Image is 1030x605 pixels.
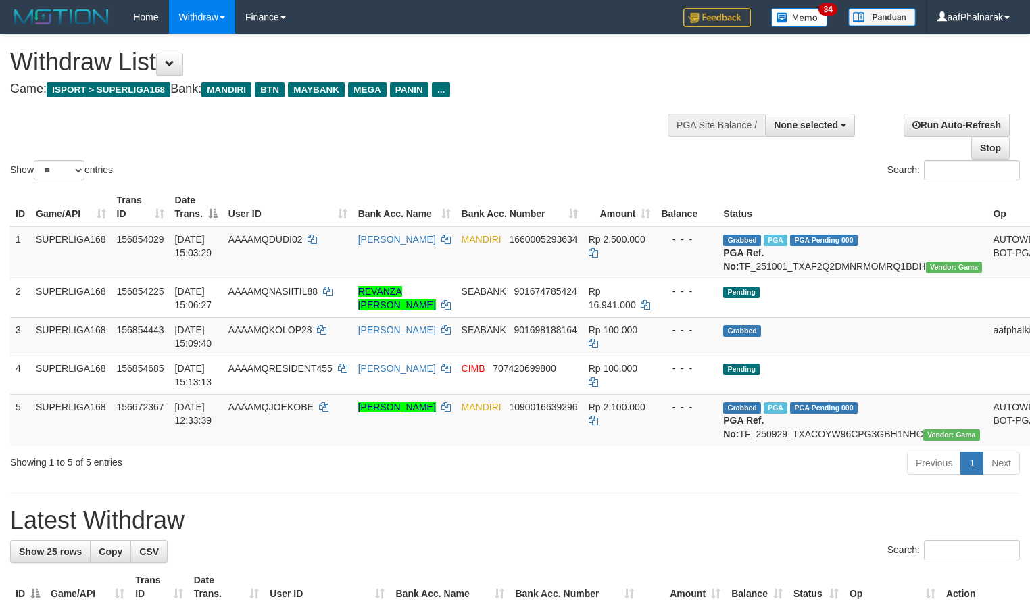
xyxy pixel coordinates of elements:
[904,114,1010,137] a: Run Auto-Refresh
[390,82,428,97] span: PANIN
[718,226,987,279] td: TF_251001_TXAF2Q2DMNRMOMRQ1BDH
[228,402,314,412] span: AAAAMQJOEKOBE
[723,415,764,439] b: PGA Ref. No:
[723,287,760,298] span: Pending
[462,402,501,412] span: MANDIRI
[764,402,787,414] span: Marked by aafsengchandara
[10,226,30,279] td: 1
[139,546,159,557] span: CSV
[790,235,858,246] span: PGA Pending
[90,540,131,563] a: Copy
[790,402,858,414] span: PGA Pending
[30,188,112,226] th: Game/API: activate to sort column ascending
[661,323,712,337] div: - - -
[30,394,112,446] td: SUPERLIGA168
[19,546,82,557] span: Show 25 rows
[462,286,506,297] span: SEABANK
[926,262,983,273] span: Vendor URL: https://trx31.1velocity.biz
[30,356,112,394] td: SUPERLIGA168
[10,317,30,356] td: 3
[30,317,112,356] td: SUPERLIGA168
[358,234,436,245] a: [PERSON_NAME]
[589,286,636,310] span: Rp 16.941.000
[723,364,760,375] span: Pending
[117,402,164,412] span: 156672367
[10,160,113,180] label: Show entries
[907,452,961,475] a: Previous
[30,226,112,279] td: SUPERLIGA168
[201,82,251,97] span: MANDIRI
[288,82,345,97] span: MAYBANK
[668,114,765,137] div: PGA Site Balance /
[818,3,837,16] span: 34
[358,402,436,412] a: [PERSON_NAME]
[589,363,637,374] span: Rp 100.000
[255,82,285,97] span: BTN
[718,188,987,226] th: Status
[47,82,170,97] span: ISPORT > SUPERLIGA168
[130,540,168,563] a: CSV
[774,120,838,130] span: None selected
[10,394,30,446] td: 5
[117,234,164,245] span: 156854029
[30,279,112,317] td: SUPERLIGA168
[112,188,170,226] th: Trans ID: activate to sort column ascending
[34,160,84,180] select: Showentries
[924,160,1020,180] input: Search:
[10,356,30,394] td: 4
[117,324,164,335] span: 156854443
[175,363,212,387] span: [DATE] 15:13:13
[10,82,673,96] h4: Game: Bank:
[462,324,506,335] span: SEABANK
[175,402,212,426] span: [DATE] 12:33:39
[509,234,577,245] span: Copy 1660005293634 to clipboard
[661,233,712,246] div: - - -
[358,324,436,335] a: [PERSON_NAME]
[514,286,577,297] span: Copy 901674785424 to clipboard
[723,402,761,414] span: Grabbed
[358,286,436,310] a: REVANZA [PERSON_NAME]
[462,234,501,245] span: MANDIRI
[683,8,751,27] img: Feedback.jpg
[661,362,712,375] div: - - -
[10,507,1020,534] h1: Latest Withdraw
[170,188,223,226] th: Date Trans.: activate to sort column descending
[923,429,980,441] span: Vendor URL: https://trx31.1velocity.biz
[228,363,333,374] span: AAAAMQRESIDENT455
[887,160,1020,180] label: Search:
[493,363,556,374] span: Copy 707420699800 to clipboard
[723,325,761,337] span: Grabbed
[117,286,164,297] span: 156854225
[656,188,718,226] th: Balance
[771,8,828,27] img: Button%20Memo.svg
[228,324,312,335] span: AAAAMQKOLOP28
[175,286,212,310] span: [DATE] 15:06:27
[887,540,1020,560] label: Search:
[661,400,712,414] div: - - -
[228,234,303,245] span: AAAAMQDUDI02
[353,188,456,226] th: Bank Acc. Name: activate to sort column ascending
[462,363,485,374] span: CIMB
[514,324,577,335] span: Copy 901698188164 to clipboard
[723,235,761,246] span: Grabbed
[924,540,1020,560] input: Search:
[432,82,450,97] span: ...
[983,452,1020,475] a: Next
[358,363,436,374] a: [PERSON_NAME]
[589,234,645,245] span: Rp 2.500.000
[971,137,1010,160] a: Stop
[223,188,353,226] th: User ID: activate to sort column ascending
[348,82,387,97] span: MEGA
[456,188,583,226] th: Bank Acc. Number: activate to sort column ascending
[10,49,673,76] h1: Withdraw List
[175,234,212,258] span: [DATE] 15:03:29
[228,286,318,297] span: AAAAMQNASIITIL88
[960,452,983,475] a: 1
[723,247,764,272] b: PGA Ref. No:
[589,324,637,335] span: Rp 100.000
[10,7,113,27] img: MOTION_logo.png
[718,394,987,446] td: TF_250929_TXACOYW96CPG3GBH1NHC
[589,402,645,412] span: Rp 2.100.000
[10,279,30,317] td: 2
[175,324,212,349] span: [DATE] 15:09:40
